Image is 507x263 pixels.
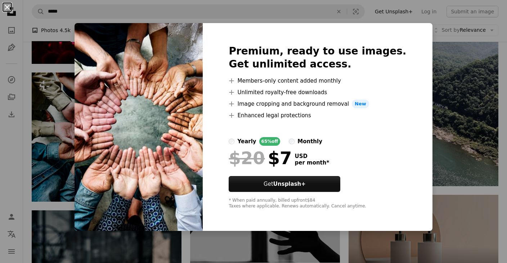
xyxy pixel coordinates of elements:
[229,45,406,71] h2: Premium, ready to use images. Get unlimited access.
[273,181,306,187] strong: Unsplash+
[229,111,406,120] li: Enhanced legal protections
[229,88,406,97] li: Unlimited royalty-free downloads
[295,159,329,166] span: per month *
[352,100,369,108] span: New
[229,149,265,167] span: $20
[229,100,406,108] li: Image cropping and background removal
[229,198,406,209] div: * When paid annually, billed upfront $84 Taxes where applicable. Renews automatically. Cancel any...
[289,139,295,144] input: monthly
[75,23,203,231] img: premium_photo-1723568634218-8b913db985e1
[229,76,406,85] li: Members-only content added monthly
[237,137,256,146] div: yearly
[295,153,329,159] span: USD
[229,139,234,144] input: yearly65%off
[229,176,340,192] button: GetUnsplash+
[297,137,322,146] div: monthly
[229,149,292,167] div: $7
[259,137,281,146] div: 65% off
